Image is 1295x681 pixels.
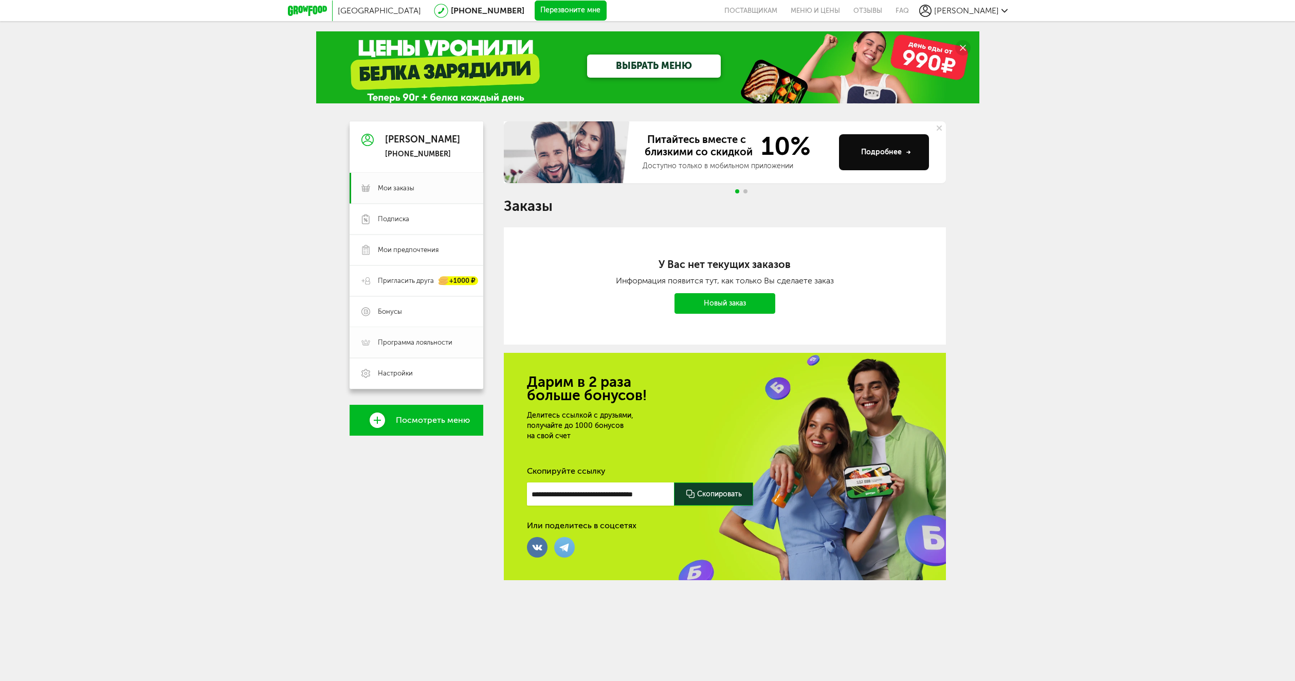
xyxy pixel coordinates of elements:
div: +1000 ₽ [439,277,478,285]
button: Перезвоните мне [535,1,607,21]
span: Мои предпочтения [378,245,439,255]
span: Подписка [378,214,409,224]
span: 10% [755,133,811,159]
span: Настройки [378,369,413,378]
a: Программа лояльности [350,327,483,358]
a: Пригласить друга +1000 ₽ [350,265,483,296]
a: Настройки [350,358,483,389]
div: Подробнее [861,147,911,157]
h1: Заказы [504,200,946,213]
div: Скопируйте ссылку [527,466,923,476]
img: family-banner.579af9d.jpg [504,121,632,183]
div: Информация появится тут, как только Вы сделаете заказ [545,276,905,285]
span: Пригласить друга [378,276,434,285]
span: Go to slide 2 [743,189,747,193]
div: Делитесь ссылкой с друзьями, получайте до 1000 бонусов на свой счет [527,410,767,441]
a: Бонусы [350,296,483,327]
span: Мои заказы [378,184,414,193]
span: Бонусы [378,307,402,316]
span: [GEOGRAPHIC_DATA] [338,6,421,15]
span: Go to slide 1 [735,189,739,193]
div: Или поделитесь в соцсетях [527,521,636,531]
span: Питайтесь вместе с близкими со скидкой [643,133,755,159]
a: Мои предпочтения [350,235,483,265]
span: Программа лояльности [378,338,452,347]
span: [PERSON_NAME] [934,6,999,15]
div: [PERSON_NAME] [385,135,460,145]
h2: Дарим в 2 раза больше бонусов! [527,375,923,402]
a: [PHONE_NUMBER] [451,6,524,15]
a: Мои заказы [350,173,483,204]
h2: У Вас нет текущих заказов [545,258,905,271]
a: ВЫБРАТЬ МЕНЮ [587,55,721,78]
a: Новый заказ [674,293,775,314]
a: Подписка [350,204,483,235]
a: Посмотреть меню [350,405,483,436]
span: Посмотреть меню [396,416,470,425]
button: Подробнее [839,134,929,170]
div: [PHONE_NUMBER] [385,150,460,159]
div: Доступно только в мобильном приложении [643,161,831,171]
